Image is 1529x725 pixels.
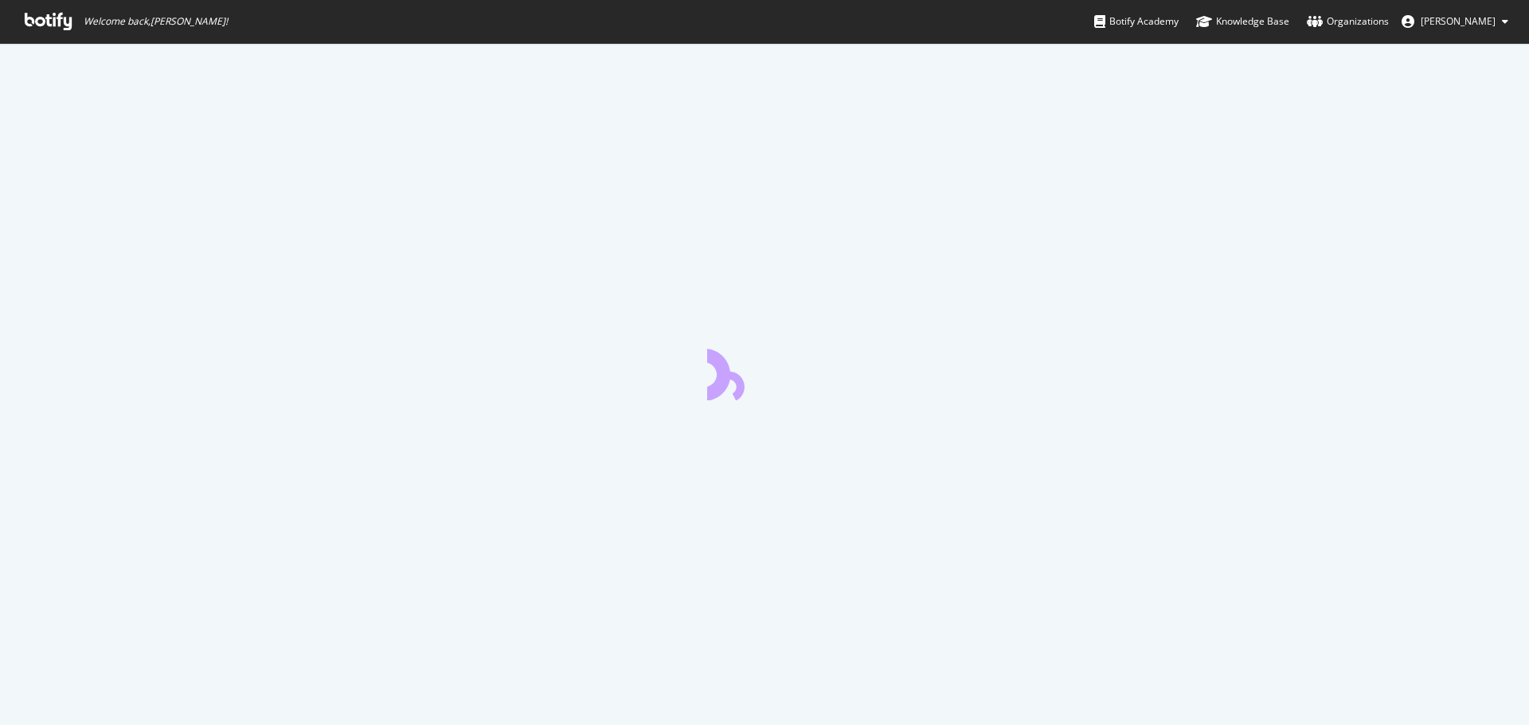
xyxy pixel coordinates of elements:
[1196,14,1289,29] div: Knowledge Base
[1421,14,1496,28] span: Tom Duncombe
[1307,14,1389,29] div: Organizations
[1389,9,1521,34] button: [PERSON_NAME]
[707,343,822,400] div: animation
[84,15,228,28] span: Welcome back, [PERSON_NAME] !
[1094,14,1179,29] div: Botify Academy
